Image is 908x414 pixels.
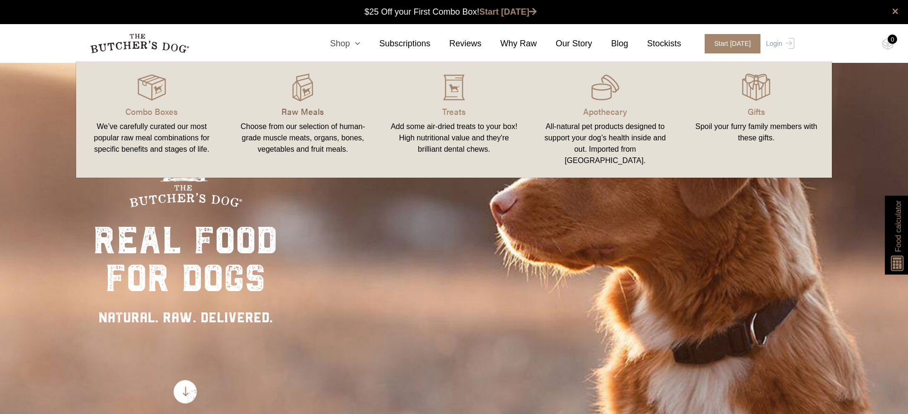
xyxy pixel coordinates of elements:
[390,105,518,118] p: Treats
[87,105,216,118] p: Combo Boxes
[93,307,278,328] div: NATURAL. RAW. DELIVERED.
[882,38,894,50] img: TBD_Cart-Empty.png
[592,37,628,50] a: Blog
[681,71,832,168] a: Gifts Spoil your furry family members with these gifts.
[239,105,367,118] p: Raw Meals
[628,37,681,50] a: Stockists
[239,121,367,155] div: Choose from our selection of human-grade muscle meats, organs, bones, vegetables and fruit meals.
[764,34,794,53] a: Login
[76,71,227,168] a: Combo Boxes We’ve carefully curated our most popular raw meal combinations for specific benefits ...
[695,34,764,53] a: Start [DATE]
[378,71,530,168] a: Treats Add some air-dried treats to your box! High nutritional value and they're brilliant dental...
[360,37,430,50] a: Subscriptions
[541,121,670,166] div: All-natural pet products designed to support your dog’s health inside and out. Imported from [GEO...
[430,37,481,50] a: Reviews
[311,37,360,50] a: Shop
[888,34,897,44] div: 0
[87,121,216,155] div: We’ve carefully curated our most popular raw meal combinations for specific benefits and stages o...
[93,222,278,297] div: real food for dogs
[692,105,821,118] p: Gifts
[227,71,379,168] a: Raw Meals Choose from our selection of human-grade muscle meats, organs, bones, vegetables and fr...
[481,37,537,50] a: Why Raw
[705,34,760,53] span: Start [DATE]
[480,7,537,17] a: Start [DATE]
[537,37,592,50] a: Our Story
[541,105,670,118] p: Apothecary
[892,6,899,17] a: close
[892,200,904,252] span: Food calculator
[530,71,681,168] a: Apothecary All-natural pet products designed to support your dog’s health inside and out. Importe...
[692,121,821,144] div: Spoil your furry family members with these gifts.
[390,121,518,155] div: Add some air-dried treats to your box! High nutritional value and they're brilliant dental chews.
